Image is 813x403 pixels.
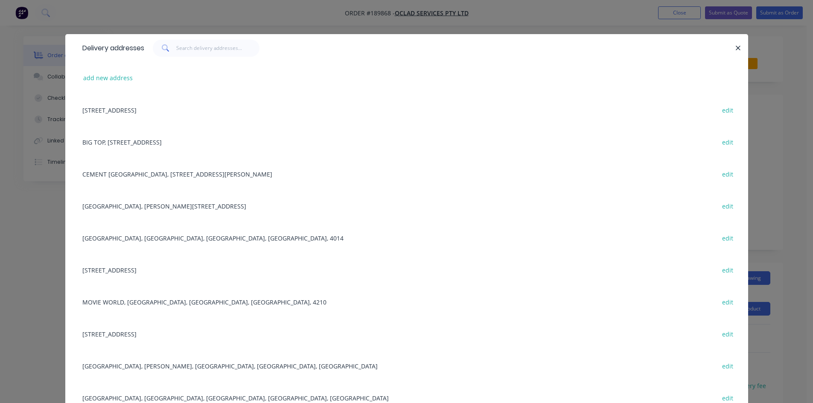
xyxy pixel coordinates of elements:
div: [STREET_ADDRESS] [78,318,735,350]
div: Delivery addresses [78,35,144,62]
div: MOVIE WORLD, [GEOGRAPHIC_DATA], [GEOGRAPHIC_DATA], [GEOGRAPHIC_DATA], 4210 [78,286,735,318]
div: [STREET_ADDRESS] [78,94,735,126]
div: [GEOGRAPHIC_DATA], [PERSON_NAME][STREET_ADDRESS] [78,190,735,222]
button: edit [718,168,738,180]
div: [STREET_ADDRESS] [78,254,735,286]
button: edit [718,360,738,371]
button: edit [718,296,738,307]
button: edit [718,104,738,116]
button: edit [718,264,738,275]
div: [GEOGRAPHIC_DATA], [PERSON_NAME], [GEOGRAPHIC_DATA], [GEOGRAPHIC_DATA], [GEOGRAPHIC_DATA] [78,350,735,382]
button: edit [718,328,738,339]
div: CEMENT [GEOGRAPHIC_DATA], [STREET_ADDRESS][PERSON_NAME] [78,158,735,190]
button: edit [718,200,738,212]
button: add new address [79,72,137,84]
button: edit [718,232,738,244]
div: [GEOGRAPHIC_DATA], [GEOGRAPHIC_DATA], [GEOGRAPHIC_DATA], [GEOGRAPHIC_DATA], 4014 [78,222,735,254]
div: BIG TOP, [STREET_ADDRESS] [78,126,735,158]
button: edit [718,136,738,148]
input: Search delivery addresses... [176,40,259,57]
